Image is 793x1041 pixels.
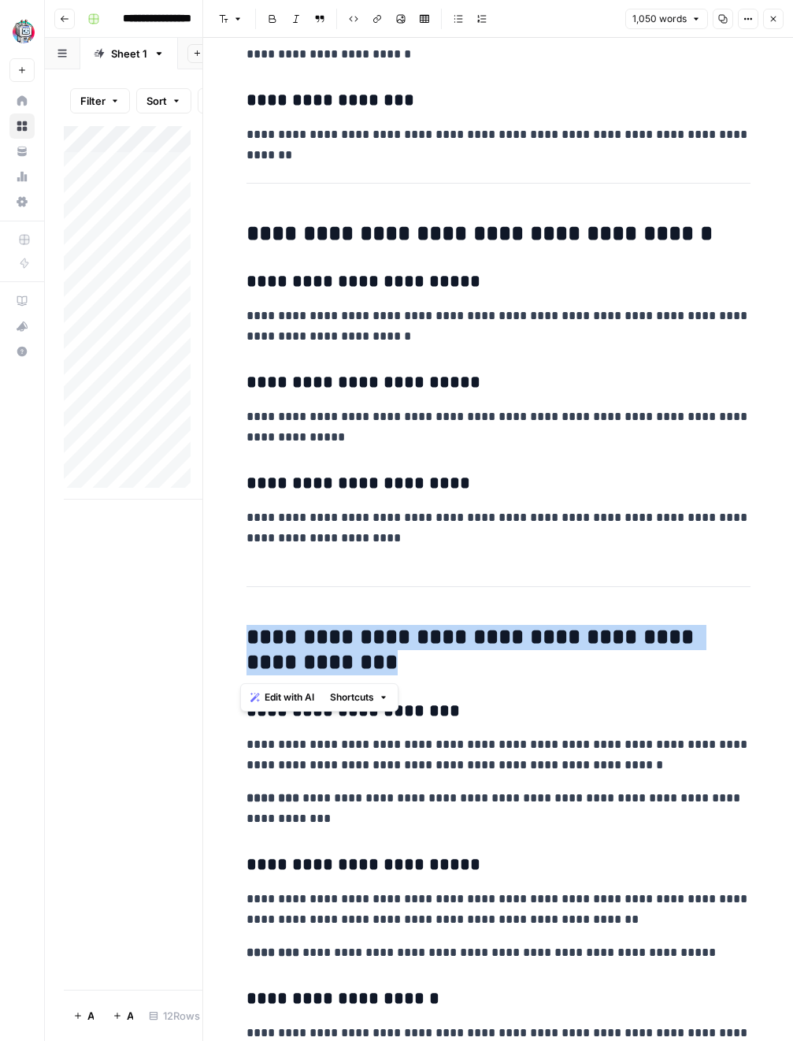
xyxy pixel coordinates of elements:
a: Browse [9,113,35,139]
a: Home [9,88,35,113]
button: Edit with AI [244,687,321,708]
button: Add 10 Rows [103,1003,143,1028]
span: Add 10 Rows [127,1008,133,1024]
span: Edit with AI [265,690,314,705]
img: DomoAI Logo [9,18,38,46]
span: Add Row [87,1008,94,1024]
button: Filter [70,88,130,113]
button: 1,050 words [625,9,708,29]
button: Help + Support [9,339,35,364]
div: What's new? [10,314,34,338]
button: Shortcuts [324,687,395,708]
a: Your Data [9,139,35,164]
div: 12 Rows [143,1003,206,1028]
button: Sort [136,88,191,113]
button: Workspace: DomoAI [9,13,35,52]
button: Add Row [64,1003,103,1028]
button: What's new? [9,314,35,339]
a: Sheet 1 [80,38,178,69]
div: Sheet 1 [111,46,147,61]
a: AirOps Academy [9,288,35,314]
a: Settings [9,189,35,214]
a: Usage [9,164,35,189]
span: Shortcuts [330,690,374,705]
span: 1,050 words [632,12,687,26]
span: Filter [80,93,106,109]
span: Sort [146,93,167,109]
